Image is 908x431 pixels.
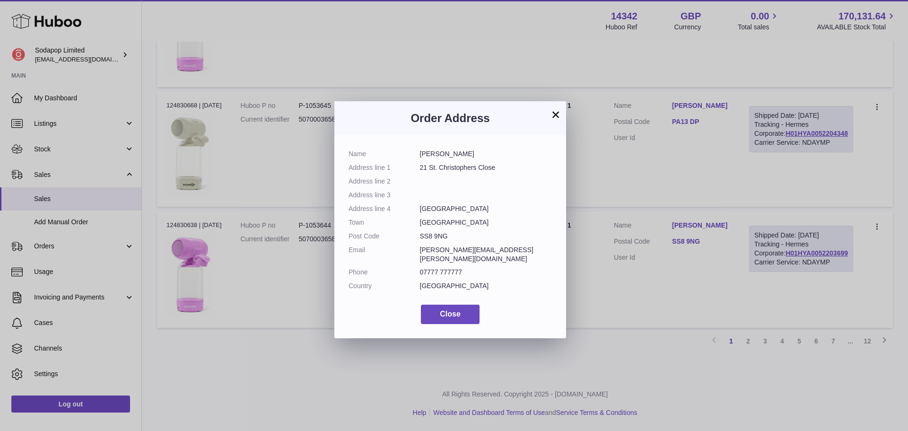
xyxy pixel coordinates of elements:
dt: Town [349,218,420,227]
dt: Address line 4 [349,204,420,213]
h3: Order Address [349,111,552,126]
dd: 21 St. Christophers Close [420,163,552,172]
dt: Address line 3 [349,191,420,200]
dd: SS8 9NG [420,232,552,241]
dt: Email [349,246,420,264]
dd: [PERSON_NAME] [420,150,552,158]
dd: [GEOGRAPHIC_DATA] [420,218,552,227]
dt: Country [349,281,420,290]
dt: Address line 2 [349,177,420,186]
dd: [GEOGRAPHIC_DATA] [420,204,552,213]
dt: Phone [349,268,420,277]
dt: Address line 1 [349,163,420,172]
button: Close [421,305,480,324]
dd: [PERSON_NAME][EMAIL_ADDRESS][PERSON_NAME][DOMAIN_NAME] [420,246,552,264]
dd: 07777 777777 [420,268,552,277]
dt: Name [349,150,420,158]
dd: [GEOGRAPHIC_DATA] [420,281,552,290]
button: × [550,109,561,120]
dt: Post Code [349,232,420,241]
span: Close [440,310,461,318]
